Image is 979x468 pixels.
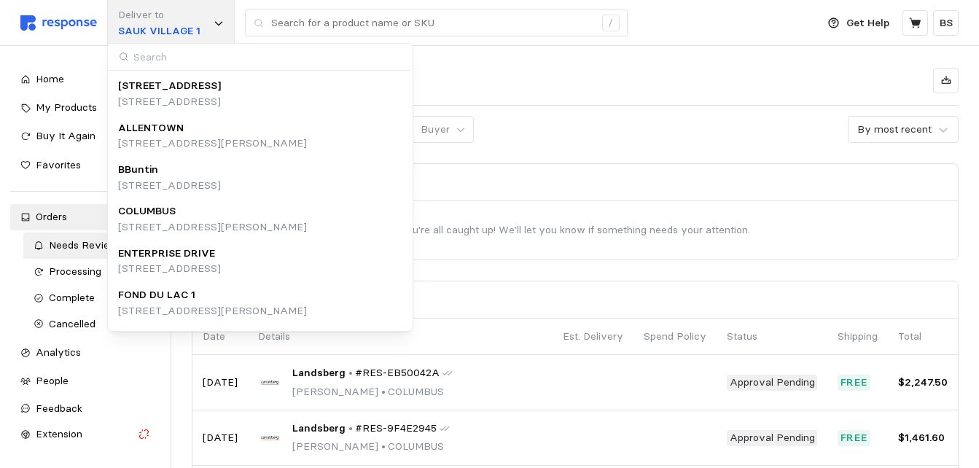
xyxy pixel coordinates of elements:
[857,122,932,137] div: By most recent
[118,261,221,277] p: [STREET_ADDRESS]
[20,15,97,31] img: svg%3e
[23,311,161,338] a: Cancelled
[271,10,594,36] input: Search for a product name or SKU
[348,365,353,381] p: •
[898,375,948,391] p: $2,247.50
[10,340,160,366] a: Analytics
[378,385,388,398] span: •
[563,329,623,345] p: Est. Delivery
[36,346,81,359] span: Analytics
[10,421,160,448] button: Extension
[118,120,184,136] p: ALLENTOWN
[118,78,221,94] p: [STREET_ADDRESS]
[846,15,889,31] p: Get Help
[10,152,160,179] a: Favorites
[36,129,95,142] span: Buy It Again
[36,209,135,225] div: Orders
[108,44,410,71] input: Search
[23,233,161,259] a: Needs Review
[644,329,706,345] p: Spend Policy
[10,123,160,149] a: Buy It Again
[602,15,620,32] div: /
[10,204,160,230] a: Orders
[840,430,868,446] p: Free
[10,396,160,422] button: Feedback
[118,246,215,262] p: ENTERPRISE DRIVE
[292,365,346,381] span: Landsberg
[292,384,453,400] p: [PERSON_NAME] COLUMBUS
[10,95,160,121] a: My Products
[348,421,353,437] p: •
[49,291,95,304] span: Complete
[258,426,282,450] img: Landsberg
[730,375,815,391] p: Approval Pending
[23,285,161,311] a: Complete
[10,368,160,394] a: People
[258,329,542,345] p: Details
[412,116,474,144] button: Buyer
[840,375,868,391] p: Free
[118,7,200,23] p: Deliver to
[49,317,95,330] span: Cancelled
[118,287,195,303] p: FOND DU LAC 1
[36,374,69,387] span: People
[203,329,238,345] p: Date
[258,370,282,394] img: Landsberg
[378,440,388,453] span: •
[940,15,953,31] p: BS
[838,329,878,345] p: Shipping
[36,158,81,171] span: Favorites
[421,122,450,138] p: Buyer
[36,402,82,415] span: Feedback
[203,430,238,446] p: [DATE]
[36,72,64,85] span: Home
[933,10,959,36] button: BS
[118,136,307,152] p: [STREET_ADDRESS][PERSON_NAME]
[118,178,221,194] p: [STREET_ADDRESS]
[727,329,817,345] p: Status
[292,439,450,455] p: [PERSON_NAME] COLUMBUS
[898,430,948,446] p: $1,461.60
[118,162,158,178] p: BBuntin
[118,219,307,235] p: [STREET_ADDRESS][PERSON_NAME]
[292,421,346,437] span: Landsberg
[118,94,221,110] p: [STREET_ADDRESS]
[49,265,101,278] span: Processing
[819,9,898,37] button: Get Help
[23,259,161,285] a: Processing
[118,303,307,319] p: [STREET_ADDRESS][PERSON_NAME]
[36,101,97,114] span: My Products
[118,203,176,219] p: COLUMBUS
[49,238,118,251] span: Needs Review
[355,421,437,437] span: #RES-9F4E2945
[10,66,160,93] a: Home
[203,375,238,391] p: [DATE]
[730,430,815,446] p: Approval Pending
[355,365,440,381] span: #RES-EB50042A
[118,23,200,39] p: SAUK VILLAGE 1
[898,329,948,345] p: Total
[36,427,82,440] span: Extension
